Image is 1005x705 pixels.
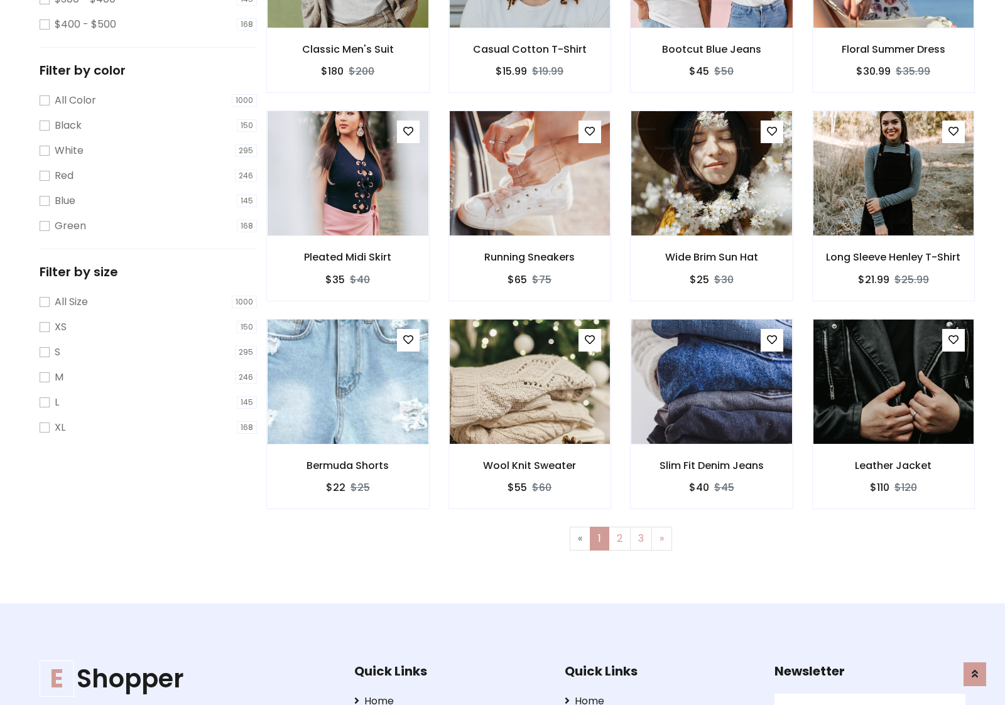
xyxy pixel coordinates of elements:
[55,320,67,335] label: XS
[55,93,96,108] label: All Color
[349,64,374,78] del: $200
[714,64,734,78] del: $50
[40,264,257,279] h5: Filter by size
[55,118,82,133] label: Black
[232,94,257,107] span: 1000
[40,63,257,78] h5: Filter by color
[689,482,709,493] h6: $40
[660,531,664,546] span: »
[894,480,917,495] del: $120
[235,346,257,358] span: 295
[774,664,965,679] h5: Newsletter
[55,168,73,183] label: Red
[813,43,975,55] h6: Floral Summer Dress
[496,65,527,77] h6: $15.99
[237,119,257,132] span: 150
[325,274,345,286] h6: $35
[40,664,315,694] a: EShopper
[350,272,370,287] del: $40
[55,17,116,32] label: $400 - $500
[276,527,965,551] nav: Page navigation
[813,251,975,263] h6: Long Sleeve Henley T-Shirt
[565,664,756,679] h5: Quick Links
[237,220,257,232] span: 168
[235,371,257,384] span: 246
[350,480,370,495] del: $25
[856,65,891,77] h6: $30.99
[631,43,793,55] h6: Bootcut Blue Jeans
[630,527,652,551] a: 3
[590,527,609,551] a: 1
[858,274,889,286] h6: $21.99
[232,296,257,308] span: 1000
[714,480,734,495] del: $45
[40,660,74,697] span: E
[326,482,345,493] h6: $22
[651,527,672,551] a: Next
[237,18,257,31] span: 168
[894,272,929,287] del: $25.99
[508,482,527,493] h6: $55
[267,460,429,471] h6: Bermuda Shorts
[237,396,257,409] span: 145
[321,65,344,77] h6: $180
[55,395,59,410] label: L
[55,370,63,385] label: M
[532,64,563,78] del: $19.99
[508,274,527,286] h6: $65
[689,65,709,77] h6: $45
[55,294,88,309] label: All Size
[55,420,65,435] label: XL
[55,218,86,234] label: Green
[532,272,551,287] del: $75
[714,272,734,287] del: $30
[235,144,257,157] span: 295
[267,251,429,263] h6: Pleated Midi Skirt
[55,143,84,158] label: White
[631,460,793,471] h6: Slim Fit Denim Jeans
[55,193,75,208] label: Blue
[532,480,551,495] del: $60
[449,460,611,471] h6: Wool Knit Sweater
[235,170,257,182] span: 246
[896,64,930,78] del: $35.99
[55,345,60,360] label: S
[870,482,889,493] h6: $110
[690,274,709,286] h6: $25
[40,664,315,694] h1: Shopper
[237,321,257,333] span: 150
[449,43,611,55] h6: Casual Cotton T-Shirt
[354,664,545,679] h5: Quick Links
[609,527,631,551] a: 2
[237,421,257,434] span: 168
[813,460,975,471] h6: Leather Jacket
[631,251,793,263] h6: Wide Brim Sun Hat
[237,195,257,207] span: 145
[267,43,429,55] h6: Classic Men's Suit
[449,251,611,263] h6: Running Sneakers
